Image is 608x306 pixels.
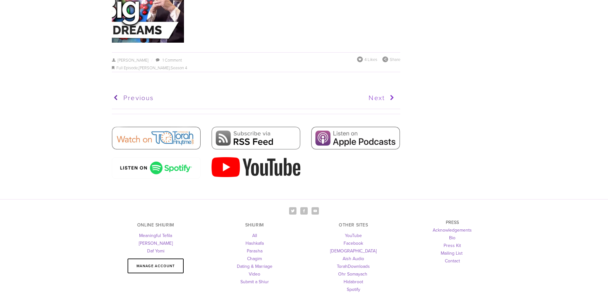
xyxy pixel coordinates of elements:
[449,234,455,241] a: Bio
[249,271,260,277] a: Video
[311,127,400,149] img: Apple Podcasts.jpg
[382,56,400,62] div: Share
[364,56,377,62] span: 4 Likes
[255,90,397,106] a: Next
[139,232,172,239] a: Meaningful Tefila
[212,157,300,177] img: 2000px-YouTube_Logo_2017.svg.png
[433,227,472,233] a: Acknowledgements
[240,278,269,285] a: Submit a Shiur
[116,65,138,71] a: Full Episode
[344,240,363,246] a: Facebook
[310,222,398,228] h3: OTHER SITES
[338,271,367,277] a: Ohr Somayach
[212,127,300,149] img: RSS Feed.png
[345,232,362,239] a: YouTube
[139,65,170,71] a: [PERSON_NAME]
[112,90,253,106] a: Previous
[330,248,377,254] a: [DEMOGRAPHIC_DATA]
[343,255,364,262] a: Aish Audio
[247,255,262,262] a: Chagim
[128,259,184,273] a: Manage Account
[344,278,363,285] a: Hidabroot
[162,57,182,63] a: 1 Comment
[171,65,187,71] a: Season 4
[112,222,200,228] h3: ONLINE SHIURIM
[237,263,272,269] a: Dating & Marriage
[148,57,155,63] span: /
[147,248,164,254] a: Daf Yomi
[252,232,257,239] a: All
[347,286,360,293] a: Spotify
[246,240,264,246] a: Hashkafa
[337,263,370,269] a: TorahDownloads
[247,248,262,254] a: Parasha
[444,242,461,249] a: Press Kit
[139,240,173,246] a: [PERSON_NAME]
[112,64,400,72] div: , ,
[112,157,201,179] img: spotify-podcast-badge-wht-grn-660x160.png
[445,258,460,264] a: Contact
[441,250,462,256] a: Mailing List
[211,222,299,228] h3: SHIURIM
[112,57,149,63] a: [PERSON_NAME]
